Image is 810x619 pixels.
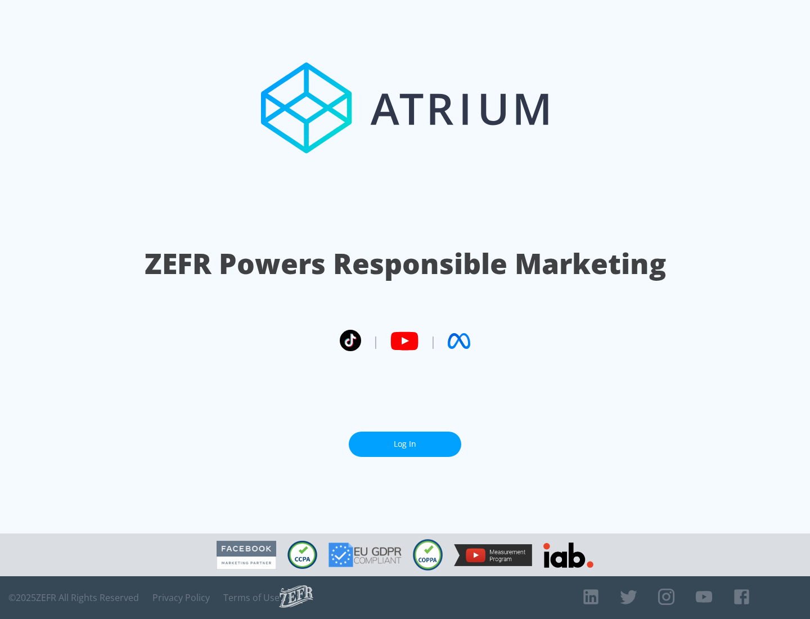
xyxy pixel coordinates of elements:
img: YouTube Measurement Program [454,544,532,566]
span: © 2025 ZEFR All Rights Reserved [8,592,139,603]
img: Facebook Marketing Partner [217,541,276,569]
span: | [430,333,436,349]
img: COPPA Compliant [413,539,443,571]
a: Privacy Policy [152,592,210,603]
img: IAB [543,542,593,568]
a: Terms of Use [223,592,280,603]
img: CCPA Compliant [287,541,317,569]
span: | [372,333,379,349]
h1: ZEFR Powers Responsible Marketing [145,244,666,283]
img: GDPR Compliant [328,542,402,567]
a: Log In [349,432,461,457]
